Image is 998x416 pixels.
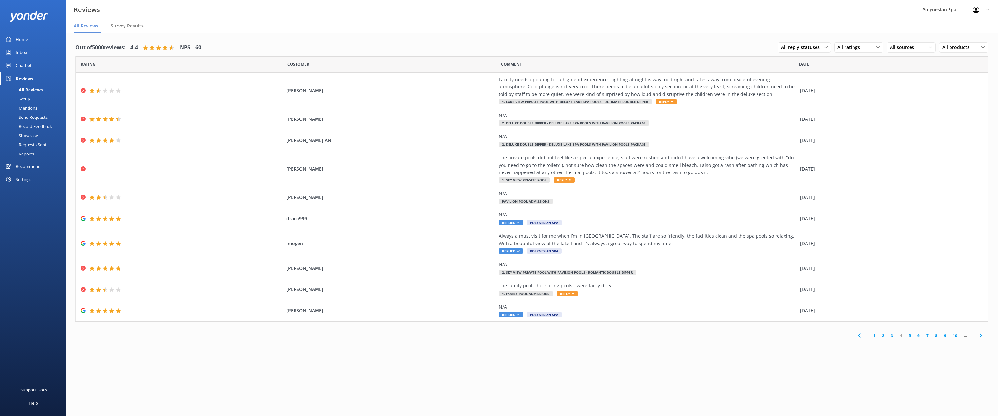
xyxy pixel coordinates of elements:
[499,282,797,289] div: The family pool - hot spring pools - were fairly dirty.
[75,44,125,52] h4: Out of 5000 reviews:
[499,112,797,119] div: N/A
[905,333,914,339] a: 5
[286,165,495,172] span: [PERSON_NAME]
[499,291,553,296] span: 1. Family Pool Admissions
[4,94,66,103] a: Setup
[16,173,31,186] div: Settings
[286,215,495,222] span: draco999
[4,131,38,140] div: Showcase
[499,154,797,176] div: The private pools did not feel like a special experience, staff were rushed and didn't have a wel...
[527,248,562,254] span: Polynesian Spa
[180,44,190,52] h4: NPS
[527,220,562,225] span: Polynesian Spa
[286,194,495,201] span: [PERSON_NAME]
[74,23,98,29] span: All Reviews
[16,72,33,85] div: Reviews
[499,261,797,268] div: N/A
[800,165,980,172] div: [DATE]
[837,44,864,51] span: All ratings
[4,140,66,149] a: Requests Sent
[287,61,309,67] span: Date
[554,177,575,183] span: Reply
[800,265,980,272] div: [DATE]
[4,131,66,140] a: Showcase
[499,248,523,254] span: Replied
[286,240,495,247] span: Imogen
[888,333,896,339] a: 3
[499,312,523,317] span: Replied
[932,333,941,339] a: 8
[286,265,495,272] span: [PERSON_NAME]
[950,333,961,339] a: 10
[942,44,973,51] span: All products
[923,333,932,339] a: 7
[961,333,970,339] span: ...
[557,291,578,296] span: Reply
[800,286,980,293] div: [DATE]
[499,120,649,126] span: 2. Deluxe Double Dipper - Deluxe Lake Spa Pools with Pavilion Pools Package
[800,307,980,314] div: [DATE]
[4,103,37,113] div: Mentions
[499,142,649,147] span: 2. Deluxe Double Dipper - Deluxe Lake Spa Pools with Pavilion Pools Package
[501,61,522,67] span: Question
[4,122,52,131] div: Record Feedback
[130,44,138,52] h4: 4.4
[286,116,495,123] span: [PERSON_NAME]
[4,149,66,158] a: Reports
[10,11,48,22] img: yonder-white-logo.png
[499,133,797,140] div: N/A
[4,94,30,103] div: Setup
[800,194,980,201] div: [DATE]
[499,220,523,225] span: Replied
[286,137,495,144] span: [PERSON_NAME] AN
[4,140,47,149] div: Requests Sent
[870,333,879,339] a: 1
[16,33,28,46] div: Home
[656,99,677,104] span: Reply
[800,137,980,144] div: [DATE]
[4,85,43,94] div: All Reviews
[16,160,41,173] div: Recommend
[499,303,797,311] div: N/A
[195,44,201,52] h4: 60
[4,113,48,122] div: Send Requests
[527,312,562,317] span: Polynesian Spa
[890,44,918,51] span: All sources
[800,215,980,222] div: [DATE]
[4,149,34,158] div: Reports
[499,270,636,275] span: 2. SKY VIEW PRIVATE POOL with Pavilion Pools - Romantic Double Dipper
[800,116,980,123] div: [DATE]
[879,333,888,339] a: 2
[800,240,980,247] div: [DATE]
[4,85,66,94] a: All Reviews
[4,103,66,113] a: Mentions
[74,5,100,15] h3: Reviews
[800,87,980,94] div: [DATE]
[4,113,66,122] a: Send Requests
[499,76,797,98] div: Facility needs updating for a high end experience. Lighting at night is way too bright and takes ...
[896,333,905,339] a: 4
[286,87,495,94] span: [PERSON_NAME]
[499,232,797,247] div: Always a must visit for me when i’m in [GEOGRAPHIC_DATA]. The staff are so friendly, the faciliti...
[286,286,495,293] span: [PERSON_NAME]
[499,190,797,197] div: N/A
[16,46,27,59] div: Inbox
[914,333,923,339] a: 6
[111,23,144,29] span: Survey Results
[286,307,495,314] span: [PERSON_NAME]
[499,211,797,218] div: N/A
[16,59,32,72] div: Chatbot
[29,396,38,409] div: Help
[781,44,824,51] span: All reply statuses
[941,333,950,339] a: 9
[81,61,96,67] span: Date
[499,177,550,183] span: 1. Sky View Private Pool
[4,122,66,131] a: Record Feedback
[799,61,809,67] span: Date
[499,99,652,104] span: 1. LAKE VIEW PRIVATE POOL with Deluxe Lake Spa Pools - Ultimate Double Dipper
[499,199,553,204] span: Pavilion Pool Admissions
[20,383,47,396] div: Support Docs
